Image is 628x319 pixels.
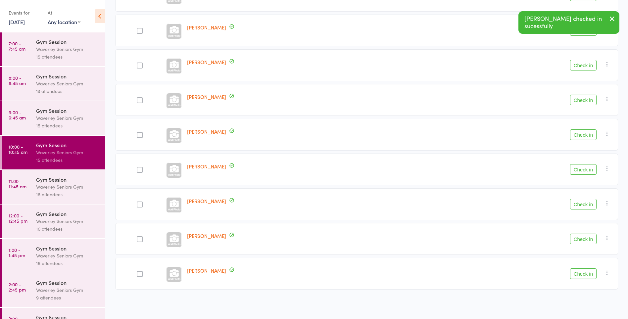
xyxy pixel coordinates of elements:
div: Waverley Seniors Gym [36,183,99,191]
a: 1:00 -1:45 pmGym SessionWaverley Seniors Gym16 attendees [2,239,105,273]
div: Waverley Seniors Gym [36,149,99,156]
div: 16 attendees [36,259,99,267]
a: [PERSON_NAME] [187,267,226,274]
a: 11:00 -11:45 amGym SessionWaverley Seniors Gym16 attendees [2,170,105,204]
div: 15 attendees [36,156,99,164]
div: 16 attendees [36,191,99,198]
a: [DATE] [9,18,25,25]
time: 10:00 - 10:45 am [9,144,27,155]
div: Any location [48,18,80,25]
div: Waverley Seniors Gym [36,217,99,225]
time: 1:00 - 1:45 pm [9,247,25,258]
div: Waverley Seniors Gym [36,286,99,294]
time: 2:00 - 2:45 pm [9,282,26,292]
div: Gym Session [36,176,99,183]
time: 7:00 - 7:45 am [9,41,25,51]
div: [PERSON_NAME] checked in sucessfully [518,11,619,34]
a: [PERSON_NAME] [187,198,226,205]
a: [PERSON_NAME] [187,59,226,66]
a: 9:00 -9:45 amGym SessionWaverley Seniors Gym15 attendees [2,101,105,135]
div: Waverley Seniors Gym [36,45,99,53]
div: Gym Session [36,279,99,286]
div: Gym Session [36,38,99,45]
time: 9:00 - 9:45 am [9,110,26,120]
a: 2:00 -2:45 pmGym SessionWaverley Seniors Gym9 attendees [2,273,105,307]
div: At [48,7,80,18]
button: Check in [570,95,597,105]
a: [PERSON_NAME] [187,232,226,239]
time: 12:00 - 12:45 pm [9,213,27,223]
div: Waverley Seniors Gym [36,80,99,87]
button: Check in [570,268,597,279]
div: 15 attendees [36,122,99,129]
div: Gym Session [36,210,99,217]
button: Check in [570,199,597,209]
div: 15 attendees [36,53,99,61]
div: Gym Session [36,245,99,252]
a: 7:00 -7:45 amGym SessionWaverley Seniors Gym15 attendees [2,32,105,66]
a: [PERSON_NAME] [187,128,226,135]
div: 16 attendees [36,225,99,233]
div: Waverley Seniors Gym [36,252,99,259]
a: [PERSON_NAME] [187,93,226,100]
div: Events for [9,7,41,18]
div: 9 attendees [36,294,99,301]
div: Gym Session [36,107,99,114]
a: [PERSON_NAME] [187,24,226,31]
a: 12:00 -12:45 pmGym SessionWaverley Seniors Gym16 attendees [2,205,105,238]
a: [PERSON_NAME] [187,163,226,170]
button: Check in [570,164,597,175]
a: 8:00 -8:45 amGym SessionWaverley Seniors Gym13 attendees [2,67,105,101]
a: 10:00 -10:45 amGym SessionWaverley Seniors Gym15 attendees [2,136,105,169]
time: 11:00 - 11:45 am [9,178,26,189]
div: 13 attendees [36,87,99,95]
div: Gym Session [36,72,99,80]
time: 8:00 - 8:45 am [9,75,26,86]
div: Waverley Seniors Gym [36,114,99,122]
div: Gym Session [36,141,99,149]
button: Check in [570,60,597,70]
button: Check in [570,234,597,244]
button: Check in [570,129,597,140]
